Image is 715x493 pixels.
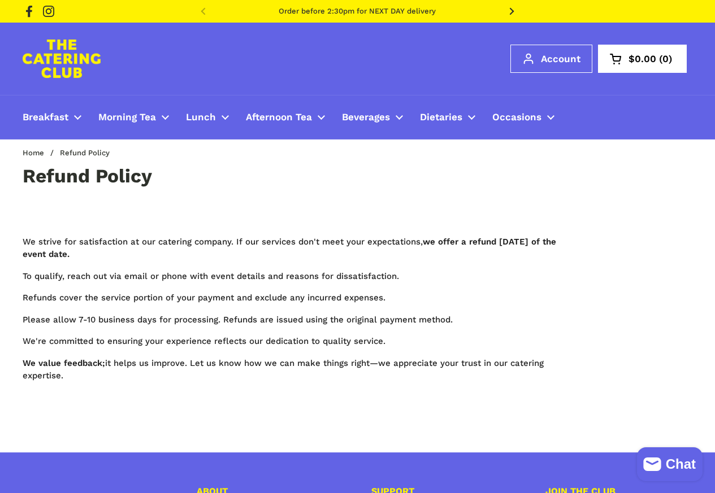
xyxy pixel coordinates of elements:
[23,291,558,304] p: Refunds cover the service portion of your payment and exclude any incurred expenses.
[23,111,68,124] span: Breakfast
[634,447,706,484] inbox-online-store-chat: Shopify online store chat
[342,111,390,124] span: Beverages
[23,335,558,348] p: We're committed to ensuring your experience reflects our dedication to quality service.
[50,149,54,157] span: /
[333,104,411,130] a: Beverages
[23,313,558,326] p: Please allow 7-10 business days for processing. Refunds are issued using the original payment met...
[246,111,312,124] span: Afternoon Tea
[177,104,237,130] a: Lunch
[279,7,436,15] a: Order before 2:30pm for NEXT DAY delivery
[237,104,333,130] a: Afternoon Tea
[23,149,121,157] nav: breadcrumbs
[23,167,692,186] h1: Refund Policy
[420,111,462,124] span: Dietaries
[14,104,90,130] a: Breakfast
[23,270,558,283] p: To qualify, reach out via email or phone with event details and reasons for dissatisfaction.
[629,54,656,64] span: $0.00
[411,104,484,130] a: Dietaries
[492,111,541,124] span: Occasions
[23,40,101,78] img: The Catering Club
[90,104,177,130] a: Morning Tea
[656,54,675,64] span: 0
[23,358,105,368] strong: We value feedback;
[484,104,563,130] a: Occasions
[98,111,156,124] span: Morning Tea
[23,235,558,261] p: We strive for satisfaction at our catering company. If our services don't meet your expectations,
[23,357,558,382] p: it helps us improve. Let us know how we can make things right—we appreciate your trust in our cat...
[510,45,592,73] a: Account
[186,111,216,124] span: Lunch
[23,149,44,157] a: Home
[60,149,110,157] span: Refund Policy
